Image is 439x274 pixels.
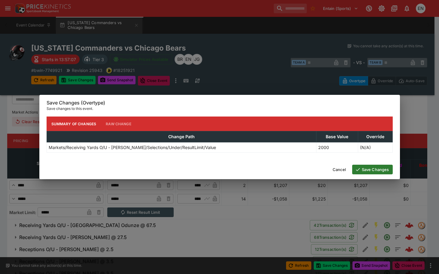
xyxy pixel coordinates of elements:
[358,142,392,153] td: (N/A)
[47,131,316,142] th: Change Path
[316,142,358,153] td: 2000
[47,106,393,112] p: Save changes to this event.
[47,100,393,106] h6: Save Changes (Overtype)
[47,117,101,131] button: Summary of Changes
[358,131,392,142] th: Override
[49,144,216,151] p: Markets/Receiving Yards O/U - [PERSON_NAME]/Selections/Under/ResultLimit/Value
[316,131,358,142] th: Base Value
[329,165,350,174] button: Cancel
[352,165,393,174] button: Save Changes
[101,117,136,131] button: Raw Change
